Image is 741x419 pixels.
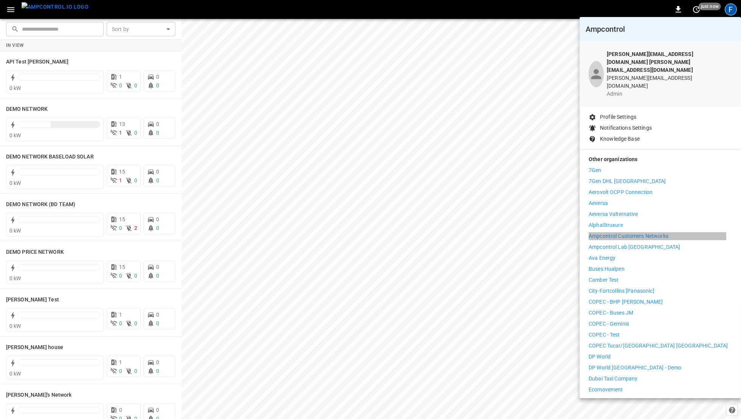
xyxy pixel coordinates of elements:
[589,221,623,229] p: AlphaStruxure
[600,124,652,132] p: Notifications Settings
[589,375,637,383] p: Dubai Taxi Company
[589,364,681,372] p: DP World [GEOGRAPHIC_DATA] - Demo
[589,166,601,174] p: 7Gen
[600,113,636,121] p: Profile Settings
[589,298,663,306] p: COPEC - BHP [PERSON_NAME]
[589,386,623,394] p: ecomovement
[589,188,653,196] p: Aerovolt OCPP Connection
[589,199,608,207] p: Aeversa
[589,254,615,262] p: Ava Energy
[589,177,666,185] p: 7Gen DHL [GEOGRAPHIC_DATA]
[589,353,611,361] p: DP World
[600,135,640,143] p: Knowledge Base
[589,210,638,218] p: Aeversa Valternative
[589,287,654,295] p: City-Fortcollins [Panasonic]
[589,155,732,166] p: Other organizations
[589,276,619,284] p: Camber Test
[589,309,633,317] p: COPEC - Buses JM
[589,61,604,87] div: profile-icon
[589,320,629,328] p: COPEC - Geminis
[586,23,735,35] h6: Ampcontrol
[589,331,620,339] p: COPEC - Test
[589,342,728,350] p: COPEC Tucar/[GEOGRAPHIC_DATA] [GEOGRAPHIC_DATA]
[589,232,668,240] p: Ampcontrol Customers Networks
[589,265,625,273] p: Buses Hualpen
[589,397,611,405] p: Electrada
[607,51,693,73] b: [PERSON_NAME][EMAIL_ADDRESS][DOMAIN_NAME] [PERSON_NAME][EMAIL_ADDRESS][DOMAIN_NAME]
[607,90,732,98] p: admin
[607,74,732,90] p: [PERSON_NAME][EMAIL_ADDRESS][DOMAIN_NAME]
[589,243,680,251] p: Ampcontrol Lab [GEOGRAPHIC_DATA]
